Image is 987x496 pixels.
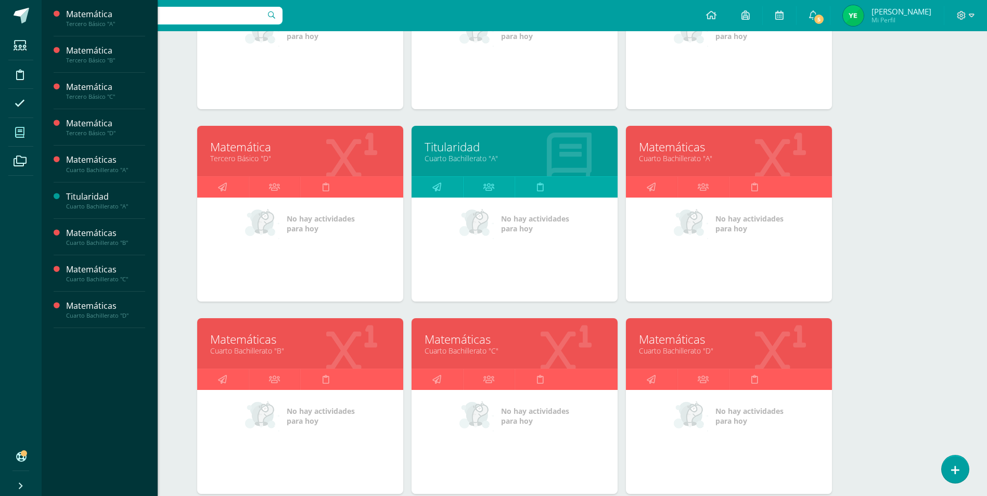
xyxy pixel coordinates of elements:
[66,20,145,28] div: Tercero Básico "A"
[66,93,145,100] div: Tercero Básico "C"
[674,16,708,47] img: no_activities_small.png
[639,153,819,163] a: Cuarto Bachillerato "A"
[66,129,145,137] div: Tercero Básico "D"
[66,45,145,64] a: MatemáticaTercero Básico "B"
[66,8,145,20] div: Matemática
[871,16,931,24] span: Mi Perfil
[501,21,569,41] span: No hay actividades para hoy
[501,214,569,233] span: No hay actividades para hoy
[245,400,279,432] img: no_activities_small.png
[66,264,145,276] div: Matemáticas
[715,406,784,426] span: No hay actividades para hoy
[287,21,355,41] span: No hay actividades para hoy
[48,7,283,24] input: Busca un usuario...
[813,14,825,25] span: 5
[210,139,390,155] a: Matemática
[66,300,145,319] a: MatemáticasCuarto Bachillerato "D"
[501,406,569,426] span: No hay actividades para hoy
[66,227,145,239] div: Matemáticas
[245,16,279,47] img: no_activities_small.png
[66,57,145,64] div: Tercero Básico "B"
[425,139,605,155] a: Titularidad
[715,214,784,233] span: No hay actividades para hoy
[715,21,784,41] span: No hay actividades para hoy
[871,6,931,17] span: [PERSON_NAME]
[66,264,145,283] a: MatemáticasCuarto Bachillerato "C"
[674,208,708,239] img: no_activities_small.png
[639,346,819,356] a: Cuarto Bachillerato "D"
[639,331,819,347] a: Matemáticas
[425,153,605,163] a: Cuarto Bachillerato "A"
[66,81,145,93] div: Matemática
[287,214,355,233] span: No hay actividades para hoy
[66,300,145,312] div: Matemáticas
[425,346,605,356] a: Cuarto Bachillerato "C"
[66,154,145,173] a: MatemáticasCuarto Bachillerato "A"
[674,400,708,432] img: no_activities_small.png
[66,118,145,137] a: MatemáticaTercero Básico "D"
[459,16,494,47] img: no_activities_small.png
[66,154,145,166] div: Matemáticas
[210,346,390,356] a: Cuarto Bachillerato "B"
[245,208,279,239] img: no_activities_small.png
[66,276,145,283] div: Cuarto Bachillerato "C"
[66,203,145,210] div: Cuarto Bachillerato "A"
[459,208,494,239] img: no_activities_small.png
[66,81,145,100] a: MatemáticaTercero Básico "C"
[66,312,145,319] div: Cuarto Bachillerato "D"
[66,239,145,246] div: Cuarto Bachillerato "B"
[66,166,145,174] div: Cuarto Bachillerato "A"
[66,8,145,28] a: MatemáticaTercero Básico "A"
[425,331,605,347] a: Matemáticas
[66,118,145,129] div: Matemática
[210,153,390,163] a: Tercero Básico "D"
[66,191,145,210] a: TitularidadCuarto Bachillerato "A"
[459,400,494,432] img: no_activities_small.png
[843,5,864,26] img: 6fd3bd7d6e4834e5979ff6a5032b647c.png
[66,227,145,246] a: MatemáticasCuarto Bachillerato "B"
[210,331,390,347] a: Matemáticas
[287,406,355,426] span: No hay actividades para hoy
[639,139,819,155] a: Matemáticas
[66,45,145,57] div: Matemática
[66,191,145,203] div: Titularidad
